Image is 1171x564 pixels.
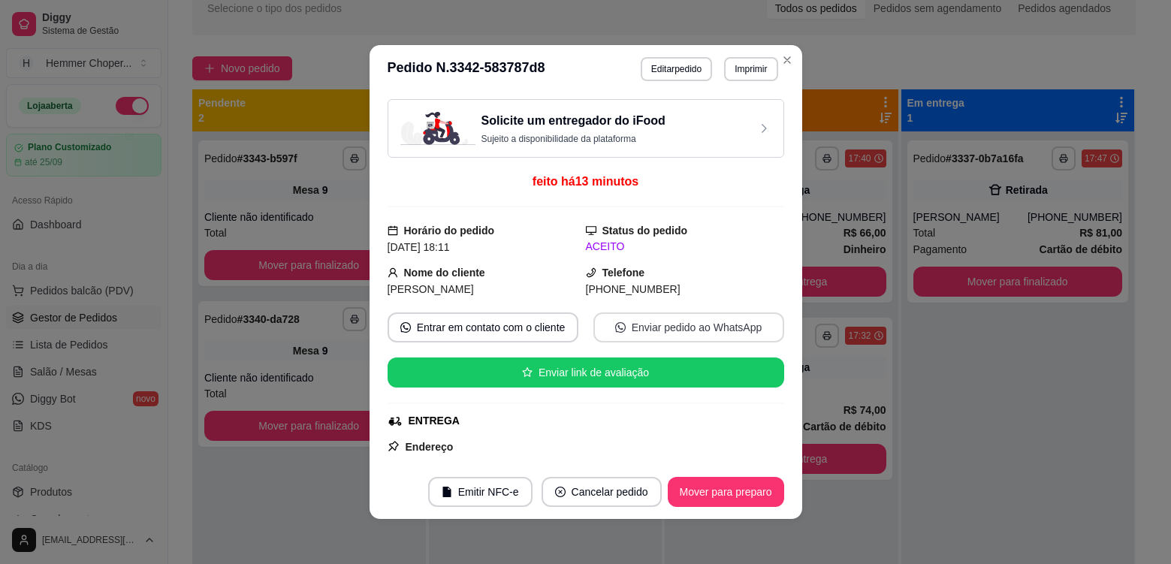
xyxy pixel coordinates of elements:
strong: Horário do pedido [404,225,495,237]
span: whats-app [615,322,626,333]
span: desktop [586,225,596,236]
h3: Pedido N. 3342-583787d8 [388,57,545,81]
span: whats-app [400,322,411,333]
img: delivery-image [400,112,475,145]
span: [PERSON_NAME] [388,283,474,295]
span: phone [586,267,596,278]
strong: Endereço [406,441,454,453]
p: Sujeito a disponibilidade da plataforma [481,133,665,145]
button: close-circleCancelar pedido [542,477,662,507]
button: fileEmitir NFC-e [428,477,533,507]
span: calendar [388,225,398,236]
div: ENTREGA [409,413,460,429]
span: feito há 13 minutos [533,175,638,188]
span: pushpin [388,440,400,452]
strong: Status do pedido [602,225,688,237]
h3: Solicite um entregador do iFood [481,112,665,130]
button: Mover para preparo [668,477,784,507]
span: close-circle [555,487,566,497]
span: star [522,367,533,378]
button: Editarpedido [641,57,712,81]
span: user [388,267,398,278]
div: ACEITO [586,239,784,255]
button: Imprimir [724,57,777,81]
button: Close [775,48,799,72]
button: starEnviar link de avaliação [388,357,784,388]
span: [PHONE_NUMBER] [586,283,681,295]
button: whats-appEnviar pedido ao WhatsApp [593,312,784,342]
strong: Telefone [602,267,645,279]
span: file [442,487,452,497]
strong: Nome do cliente [404,267,485,279]
span: [DATE] 18:11 [388,241,450,253]
button: whats-appEntrar em contato com o cliente [388,312,578,342]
